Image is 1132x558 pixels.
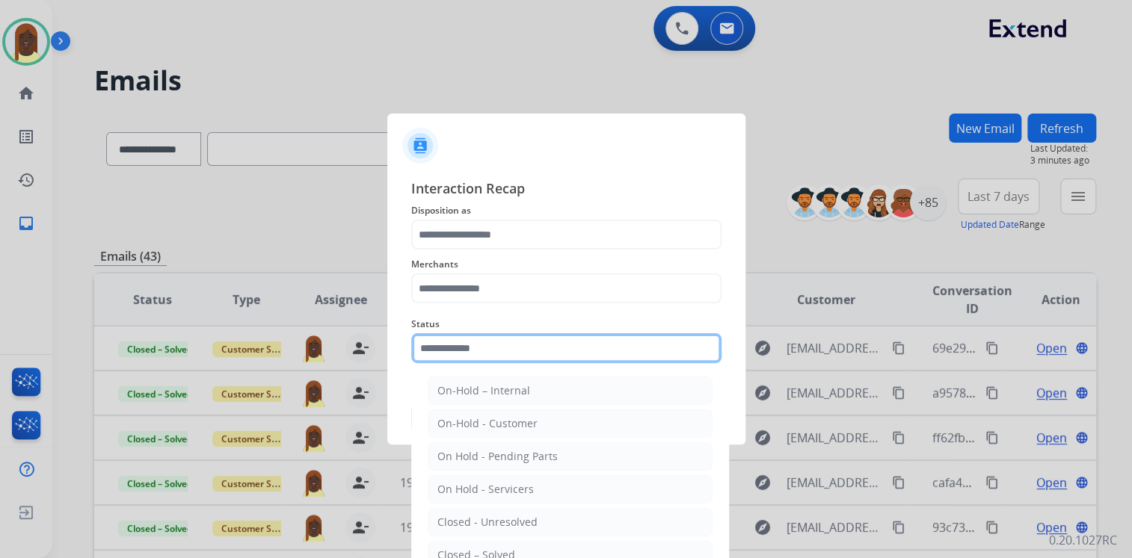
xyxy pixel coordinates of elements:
[437,383,530,398] div: On-Hold – Internal
[437,416,538,431] div: On-Hold - Customer
[411,315,722,333] span: Status
[411,255,722,273] span: Merchants
[437,449,558,464] div: On Hold - Pending Parts
[411,178,722,202] span: Interaction Recap
[411,202,722,220] span: Disposition as
[437,482,534,497] div: On Hold - Servicers
[437,515,538,530] div: Closed - Unresolved
[1049,531,1117,549] p: 0.20.1027RC
[402,128,438,164] img: contactIcon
